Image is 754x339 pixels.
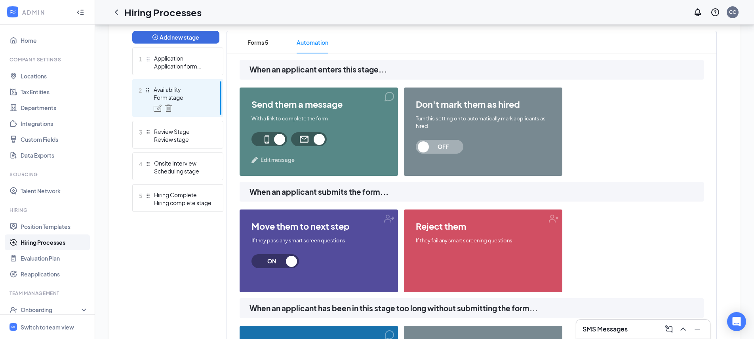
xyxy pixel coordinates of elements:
[261,156,295,164] span: Edit message
[10,171,87,178] div: Sourcing
[154,191,212,199] div: Hiring Complete
[21,183,88,199] a: Talent Network
[154,86,211,93] div: Availability
[729,9,736,15] div: CC
[152,34,158,40] span: plus-circle
[10,306,17,314] svg: UserCheck
[139,128,142,137] span: 3
[112,8,121,17] svg: ChevronLeft
[21,234,88,250] a: Hiring Processes
[154,54,212,62] div: Application
[145,88,150,93] svg: Drag
[132,31,219,44] button: plus-circleAdd new stage
[663,323,675,335] button: ComposeMessage
[154,135,212,143] div: Review stage
[254,254,289,268] span: ON
[416,237,550,244] div: If they fail any smart screening questions
[145,130,151,135] svg: Drag
[678,324,688,334] svg: ChevronUp
[727,312,746,331] div: Open Intercom Messenger
[10,56,87,63] div: Company Settings
[139,54,142,64] span: 1
[248,31,268,53] span: Forms 5
[76,8,84,16] svg: Collapse
[145,57,151,62] svg: Drag
[139,191,142,200] span: 5
[691,323,704,335] button: Minimize
[416,221,550,231] span: reject them
[11,324,16,329] svg: WorkstreamLogo
[249,303,704,314] span: When an applicant has been in this stage too long without submitting the form...
[21,306,82,314] div: Onboarding
[693,8,703,17] svg: Notifications
[251,99,386,109] span: send them a message
[154,167,212,175] div: Scheduling stage
[21,266,88,282] a: Reapplications
[21,147,88,163] a: Data Exports
[710,8,720,17] svg: QuestionInfo
[22,8,69,16] div: ADMIN
[21,131,88,147] a: Custom Fields
[139,159,142,169] span: 4
[251,115,386,122] div: With a link to complete the form
[677,323,689,335] button: ChevronUp
[21,250,88,266] a: Evaluation Plan
[154,199,212,207] div: Hiring complete stage
[21,68,88,84] a: Locations
[664,324,674,334] svg: ComposeMessage
[297,31,328,53] span: Automation
[9,8,17,16] svg: WorkstreamLogo
[426,140,461,154] span: OFF
[154,159,212,167] div: Onsite Interview
[583,325,628,333] h3: SMS Messages
[154,62,212,70] div: Application form stage
[154,128,212,135] div: Review Stage
[21,84,88,100] a: Tax Entities
[10,290,87,297] div: Team Management
[416,115,550,130] div: Turn this setting on to automatically mark applicants as hired
[21,100,88,116] a: Departments
[124,6,202,19] h1: Hiring Processes
[10,207,87,213] div: Hiring
[249,64,704,76] span: When an applicant enters this stage...
[251,237,386,244] div: If they pass any smart screen questions
[251,221,386,231] span: move them to next step
[154,93,211,101] div: Form stage
[249,186,704,198] span: When an applicant submits the form...
[139,86,142,95] span: 2
[21,32,88,48] a: Home
[416,99,550,109] span: don't mark them as hired
[693,324,702,334] svg: Minimize
[145,193,151,198] svg: Drag
[145,161,151,167] svg: Drag
[21,116,88,131] a: Integrations
[21,323,74,331] div: Switch to team view
[21,219,88,234] a: Position Templates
